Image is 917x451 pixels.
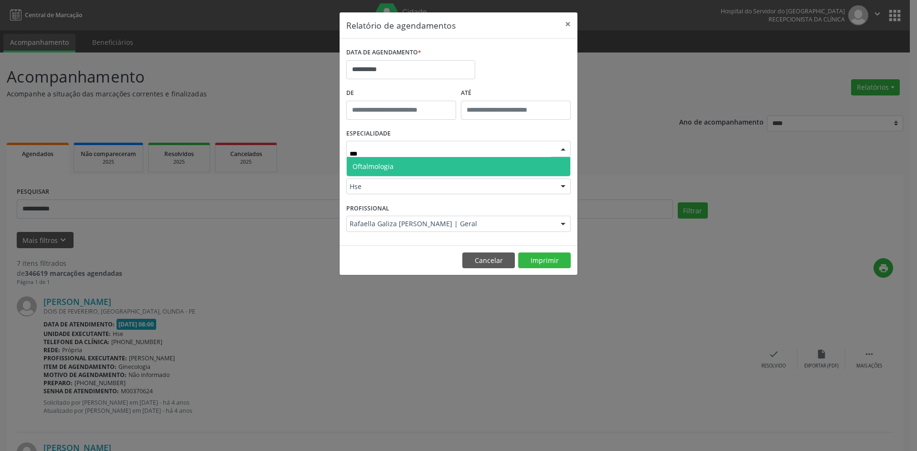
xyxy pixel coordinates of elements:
[352,162,394,171] span: Oftalmologia
[461,86,571,101] label: ATÉ
[346,45,421,60] label: DATA DE AGENDAMENTO
[346,201,389,216] label: PROFISSIONAL
[518,252,571,269] button: Imprimir
[346,19,456,31] h5: Relatório de agendamentos
[462,252,515,269] button: Cancelar
[350,219,551,229] span: Rafaella Galiza [PERSON_NAME] | Geral
[558,12,577,36] button: Close
[346,126,391,141] label: ESPECIALIDADE
[350,182,551,191] span: Hse
[346,86,456,101] label: De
